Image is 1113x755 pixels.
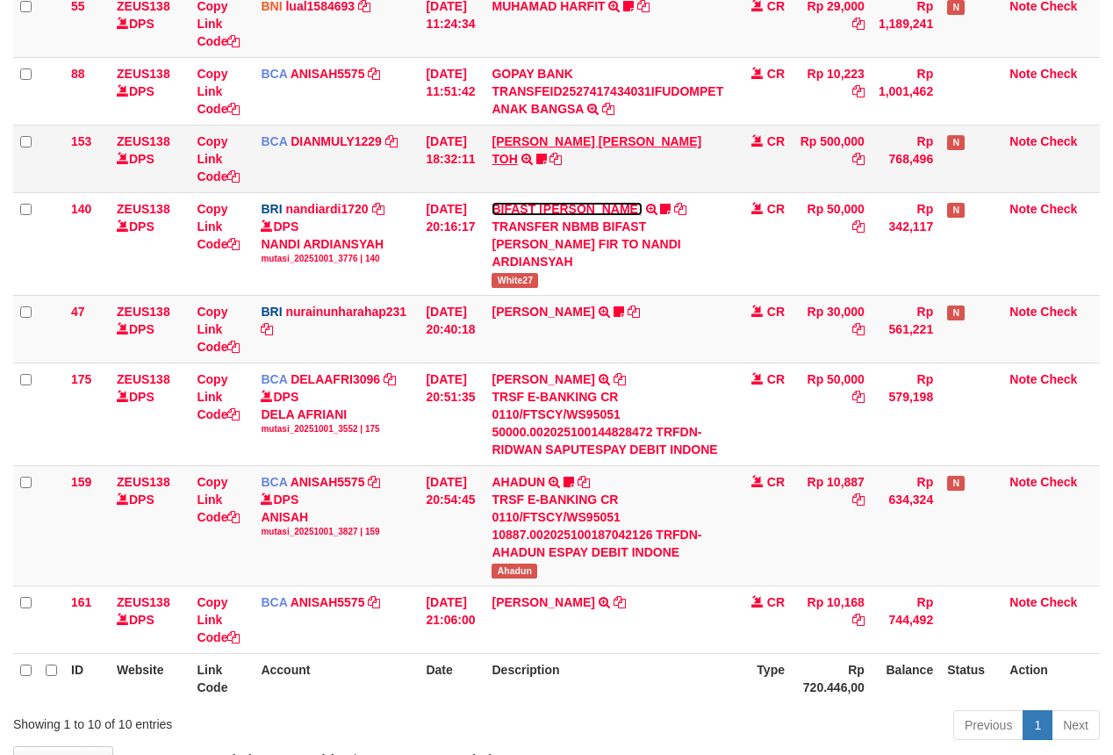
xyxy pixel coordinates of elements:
a: Copy Rp 500,000 to clipboard [852,152,865,166]
a: Note [1009,475,1037,489]
span: CR [767,372,785,386]
a: [PERSON_NAME] [492,372,594,386]
a: Copy Link Code [197,202,240,251]
div: DPS DELA AFRIANI [261,388,412,435]
td: Rp 744,492 [872,586,940,653]
span: 47 [71,305,85,319]
a: Check [1040,372,1077,386]
span: BCA [261,595,287,609]
a: Check [1040,134,1077,148]
a: Note [1009,372,1037,386]
td: Rp 634,324 [872,465,940,586]
a: Check [1040,595,1077,609]
a: Copy CARINA OCTAVIA TOH to clipboard [549,152,562,166]
a: Note [1009,595,1037,609]
td: Rp 30,000 [792,295,872,363]
a: Copy Rp 50,000 to clipboard [852,390,865,404]
td: DPS [110,125,190,192]
div: mutasi_20251001_3827 | 159 [261,526,412,538]
div: TRSF E-BANKING CR 0110/FTSCY/WS95051 50000.002025100144828472 TRFDN-RIDWAN SAPUTESPAY DEBIT INDONE [492,388,723,458]
div: DPS NANDI ARDIANSYAH [261,218,412,265]
span: 88 [71,67,85,81]
a: Copy RISAL WAHYUDI to clipboard [628,305,640,319]
th: Date [419,653,485,703]
td: Rp 500,000 [792,125,872,192]
span: Has Note [947,135,965,150]
a: ANISAH5575 [291,475,365,489]
td: [DATE] 11:51:42 [419,57,485,125]
a: ZEUS138 [117,202,170,216]
a: Copy ANISAH5575 to clipboard [368,67,380,81]
a: ZEUS138 [117,475,170,489]
td: DPS [110,57,190,125]
td: Rp 50,000 [792,363,872,465]
span: CR [767,202,785,216]
span: 140 [71,202,91,216]
th: Link Code [190,653,254,703]
td: Rp 10,168 [792,586,872,653]
a: GOPAY BANK TRANSFEID2527417434031IFUDOMPET ANAK BANGSA [492,67,723,116]
th: Status [940,653,1002,703]
span: 153 [71,134,91,148]
td: [DATE] 21:06:00 [419,586,485,653]
span: 159 [71,475,91,489]
div: TRANSFER NBMB BIFAST [PERSON_NAME] FIR TO NANDI ARDIANSYAH [492,218,723,270]
span: CR [767,134,785,148]
th: Description [485,653,730,703]
a: Note [1009,67,1037,81]
a: ZEUS138 [117,595,170,609]
a: Check [1040,67,1077,81]
span: CR [767,595,785,609]
a: ANISAH5575 [291,67,365,81]
th: Action [1002,653,1100,703]
span: Has Note [947,476,965,491]
span: BCA [261,372,287,386]
a: nurainunharahap231 [285,305,406,319]
span: Has Note [947,203,965,218]
div: Showing 1 to 10 of 10 entries [13,708,450,733]
a: Copy Rp 30,000 to clipboard [852,322,865,336]
td: Rp 10,223 [792,57,872,125]
th: Rp 720.446,00 [792,653,872,703]
a: Note [1009,202,1037,216]
a: Copy Rp 10,223 to clipboard [852,84,865,98]
a: DIANMULY1229 [291,134,382,148]
th: Account [254,653,419,703]
th: Type [730,653,792,703]
a: [PERSON_NAME] [492,595,594,609]
a: Note [1009,134,1037,148]
td: DPS [110,363,190,465]
span: CR [767,475,785,489]
span: 175 [71,372,91,386]
td: [DATE] 20:16:17 [419,192,485,295]
a: Next [1052,710,1100,740]
td: DPS [110,586,190,653]
a: Copy BIFAST MUHAMMAD FIR to clipboard [674,202,686,216]
span: BCA [261,67,287,81]
td: Rp 1,001,462 [872,57,940,125]
a: Check [1040,475,1077,489]
div: mutasi_20251001_3552 | 175 [261,423,412,435]
td: Rp 768,496 [872,125,940,192]
a: Note [1009,305,1037,319]
td: Rp 342,117 [872,192,940,295]
span: Has Note [947,306,965,320]
a: Check [1040,202,1077,216]
span: White27 [492,273,538,288]
span: CR [767,67,785,81]
span: BRI [261,305,282,319]
td: Rp 50,000 [792,192,872,295]
a: BIFAST [PERSON_NAME] [492,202,642,216]
a: Copy AHADUN to clipboard [578,475,590,489]
div: TRSF E-BANKING CR 0110/FTSCY/WS95051 10887.002025100187042126 TRFDN-AHADUN ESPAY DEBIT INDONE [492,491,723,561]
span: BCA [261,475,287,489]
a: ZEUS138 [117,372,170,386]
span: 161 [71,595,91,609]
th: ID [64,653,110,703]
a: ZEUS138 [117,67,170,81]
span: BRI [261,202,282,216]
span: Ahadun [492,564,537,579]
a: Copy ANISAH5575 to clipboard [368,595,380,609]
a: [PERSON_NAME] [492,305,594,319]
a: 1 [1023,710,1052,740]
